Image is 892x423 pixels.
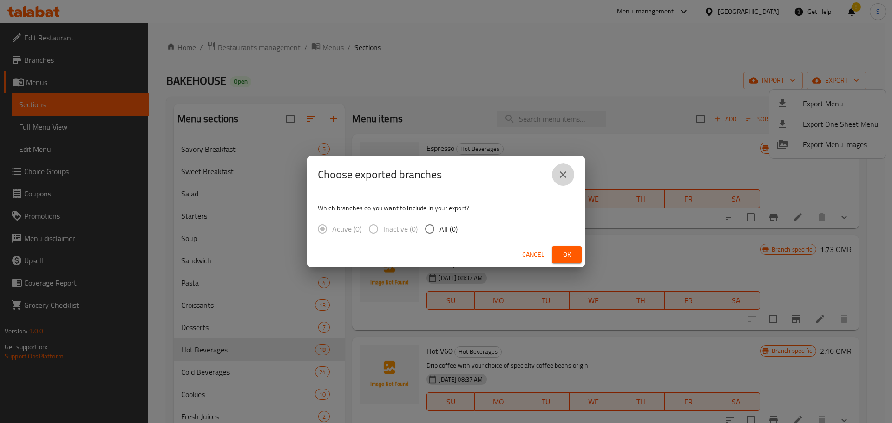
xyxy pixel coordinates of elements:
span: Inactive (0) [383,223,418,234]
span: All (0) [439,223,458,234]
span: Active (0) [332,223,361,234]
button: Ok [552,246,582,263]
span: Ok [559,249,574,260]
h2: Choose exported branches [318,167,442,182]
button: close [552,163,574,186]
p: Which branches do you want to include in your export? [318,203,574,213]
button: Cancel [518,246,548,263]
span: Cancel [522,249,544,260]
